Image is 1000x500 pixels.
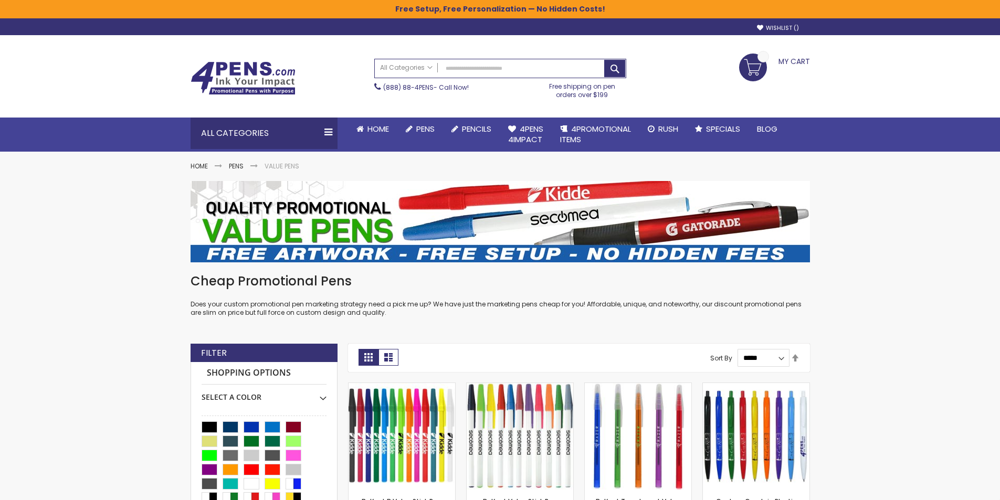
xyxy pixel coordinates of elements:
[757,24,799,32] a: Wishlist
[191,118,338,149] div: All Categories
[349,382,455,391] a: Belfast B Value Stick Pen
[710,353,732,362] label: Sort By
[703,383,809,490] img: Custom Cambria Plastic Retractable Ballpoint Pen - Monochromatic Body Color
[757,123,777,134] span: Blog
[349,383,455,490] img: Belfast B Value Stick Pen
[348,118,397,141] a: Home
[191,181,810,262] img: Value Pens
[639,118,687,141] a: Rush
[191,273,810,317] div: Does your custom promotional pen marketing strategy need a pick me up? We have just the marketing...
[749,118,786,141] a: Blog
[202,385,327,402] div: Select A Color
[585,382,691,391] a: Belfast Translucent Value Stick Pen
[500,118,552,152] a: 4Pens4impact
[443,118,500,141] a: Pencils
[229,162,244,171] a: Pens
[375,59,438,77] a: All Categories
[359,349,378,366] strong: Grid
[383,83,434,92] a: (888) 88-4PENS
[467,382,573,391] a: Belfast Value Stick Pen
[367,123,389,134] span: Home
[706,123,740,134] span: Specials
[687,118,749,141] a: Specials
[508,123,543,145] span: 4Pens 4impact
[462,123,491,134] span: Pencils
[703,382,809,391] a: Custom Cambria Plastic Retractable Ballpoint Pen - Monochromatic Body Color
[552,118,639,152] a: 4PROMOTIONALITEMS
[538,78,626,99] div: Free shipping on pen orders over $199
[658,123,678,134] span: Rush
[383,83,469,92] span: - Call Now!
[201,347,227,359] strong: Filter
[265,162,299,171] strong: Value Pens
[380,63,433,72] span: All Categories
[191,273,810,290] h1: Cheap Promotional Pens
[416,123,435,134] span: Pens
[191,162,208,171] a: Home
[467,383,573,490] img: Belfast Value Stick Pen
[585,383,691,490] img: Belfast Translucent Value Stick Pen
[560,123,631,145] span: 4PROMOTIONAL ITEMS
[397,118,443,141] a: Pens
[191,61,296,95] img: 4Pens Custom Pens and Promotional Products
[202,362,327,385] strong: Shopping Options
